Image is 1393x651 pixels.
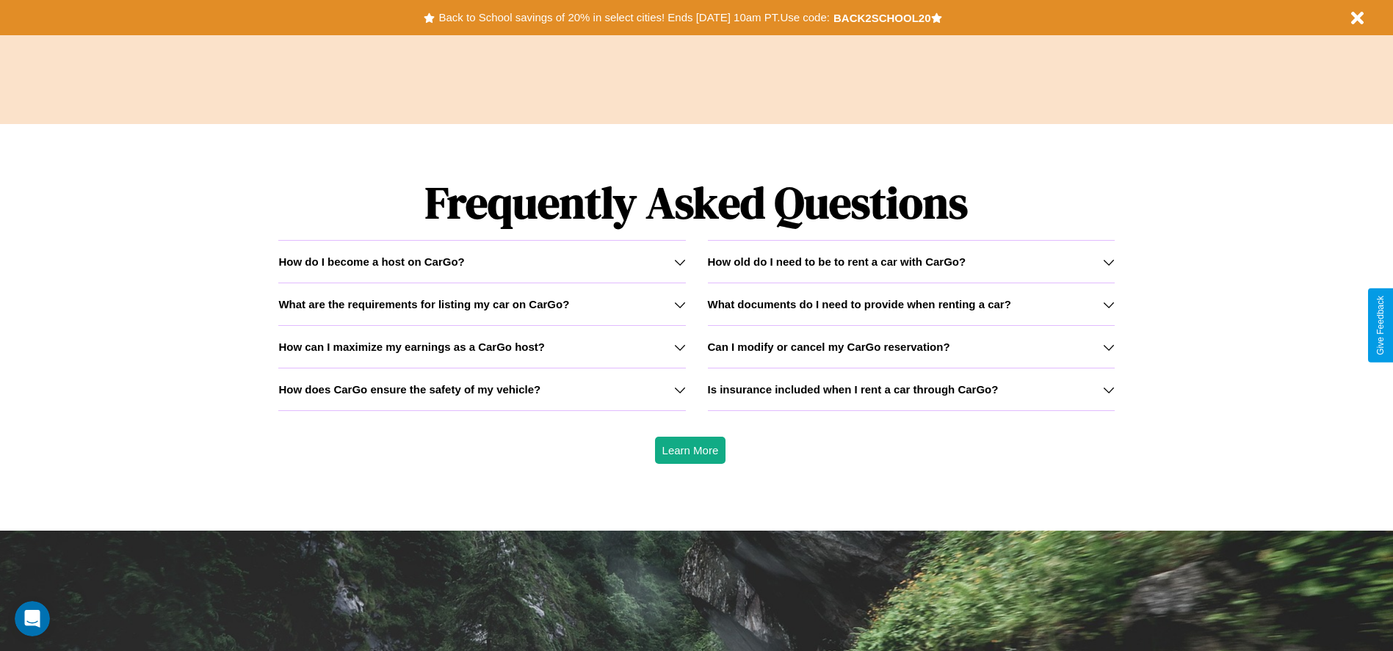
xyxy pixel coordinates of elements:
[278,255,464,268] h3: How do I become a host on CarGo?
[655,437,726,464] button: Learn More
[278,165,1114,240] h1: Frequently Asked Questions
[1375,296,1386,355] div: Give Feedback
[833,12,931,24] b: BACK2SCHOOL20
[708,341,950,353] h3: Can I modify or cancel my CarGo reservation?
[708,255,966,268] h3: How old do I need to be to rent a car with CarGo?
[708,383,999,396] h3: Is insurance included when I rent a car through CarGo?
[435,7,833,28] button: Back to School savings of 20% in select cities! Ends [DATE] 10am PT.Use code:
[278,383,540,396] h3: How does CarGo ensure the safety of my vehicle?
[708,298,1011,310] h3: What documents do I need to provide when renting a car?
[278,341,545,353] h3: How can I maximize my earnings as a CarGo host?
[15,601,50,636] iframe: Intercom live chat
[278,298,569,310] h3: What are the requirements for listing my car on CarGo?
